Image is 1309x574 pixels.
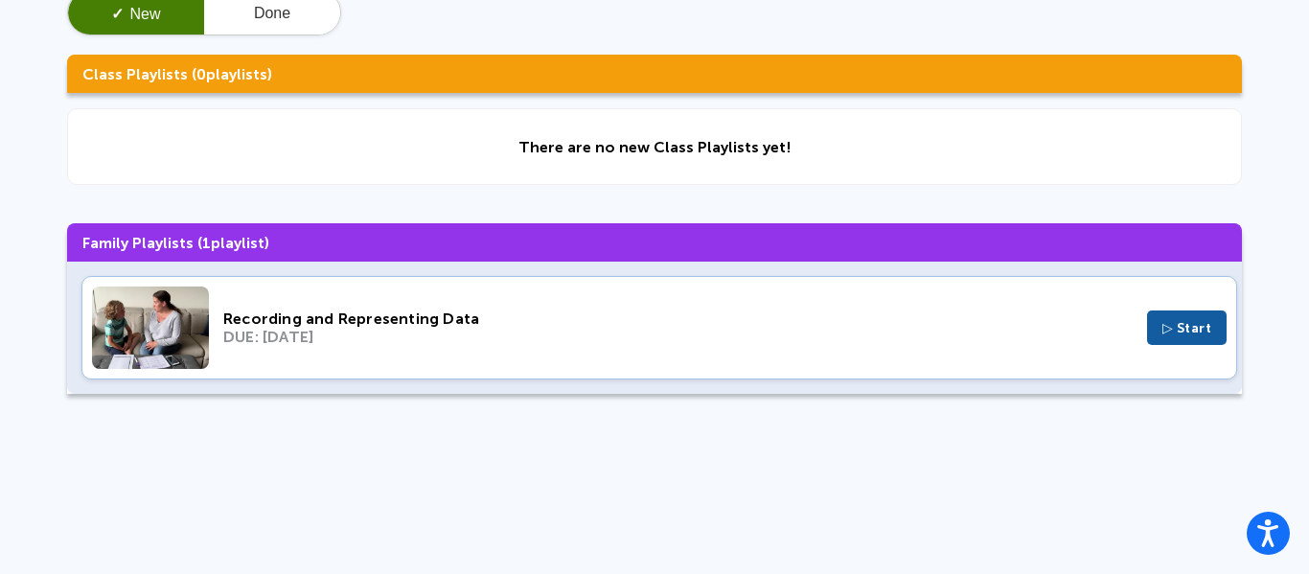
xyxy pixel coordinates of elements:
[111,6,124,22] span: ✓
[196,65,206,83] span: 0
[67,223,1242,262] h3: Family Playlists ( playlist)
[1147,310,1228,345] button: ▷ Start
[223,310,1133,328] div: Recording and Representing Data
[67,55,1242,93] h3: Class Playlists ( playlists)
[92,287,209,369] img: Thumbnail
[518,138,792,156] div: There are no new Class Playlists yet!
[202,234,211,252] span: 1
[1162,320,1212,336] span: ▷ Start
[223,328,1133,346] div: DUE: [DATE]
